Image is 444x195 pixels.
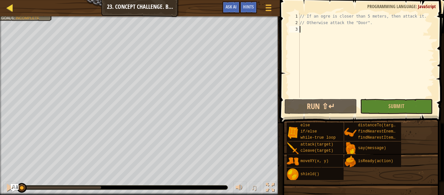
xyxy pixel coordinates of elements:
[416,3,418,9] span: :
[358,159,393,163] span: isReady(action)
[418,3,436,9] span: JavaScript
[243,4,254,10] span: Hints
[358,129,400,134] span: findNearestEnemy()
[11,184,19,192] button: Ask AI
[284,99,357,114] button: Run ⇧↵
[358,123,400,128] span: distanceTo(target)
[226,4,237,10] span: Ask AI
[222,1,240,13] button: Ask AI
[289,26,300,33] div: 3
[344,142,357,155] img: portrait.png
[301,142,333,147] span: attack(target)
[301,129,317,134] span: if/else
[360,99,433,114] button: Submit
[358,135,398,140] span: findNearestItem()
[251,183,257,192] span: ♫
[388,103,404,110] span: Submit
[287,168,299,181] img: portrait.png
[287,142,299,155] img: portrait.png
[287,126,299,139] img: portrait.png
[233,182,246,195] button: Adjust volume
[301,135,336,140] span: while-true loop
[358,146,386,150] span: say(message)
[264,182,277,195] button: Toggle fullscreen
[250,182,261,195] button: ♫
[3,182,16,195] button: Ctrl + P: Pause
[260,1,277,17] button: Show game menu
[367,3,416,9] span: Programming language
[301,123,310,128] span: else
[287,155,299,168] img: portrait.png
[301,159,329,163] span: moveXY(x, y)
[344,155,357,168] img: portrait.png
[301,148,333,153] span: cleave(target)
[289,20,300,26] div: 2
[289,13,300,20] div: 1
[344,126,357,139] img: portrait.png
[301,172,320,176] span: shield()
